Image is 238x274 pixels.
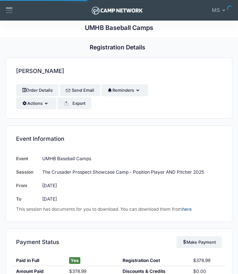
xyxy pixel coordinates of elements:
[16,234,59,251] h4: Payment Status
[39,192,222,206] td: [DATE]
[176,236,222,248] a: Make Payment
[16,206,222,213] div: This session has documents for you to download. You can download them from
[16,165,39,179] td: Session
[58,97,92,109] button: Export
[16,192,39,206] td: To
[90,5,144,16] img: Logo
[16,130,64,147] h4: Event Information
[16,152,39,165] td: Event
[39,152,222,165] td: UMHB Baseball Camps
[39,179,222,192] td: [DATE]
[119,257,190,264] div: Registration Cost
[39,165,222,179] td: The Crusader Prospect Showcase Camp - Position Player AND Pitcher 2025
[212,6,220,14] span: MS
[16,63,64,80] h4: [PERSON_NAME]
[182,206,192,212] a: here
[16,84,59,96] a: Order Details
[13,257,66,264] div: Paid in Full
[16,97,56,109] button: Actions
[190,257,225,264] div: $378.99
[207,2,232,18] button: MS
[3,2,15,18] div: Show aside menu
[101,84,148,96] button: Reminders
[60,84,100,96] a: Send Email
[90,44,145,51] h1: Registration Details
[69,257,80,264] span: Yes
[16,179,39,192] td: From
[85,24,153,31] h1: UMHB Baseball Camps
